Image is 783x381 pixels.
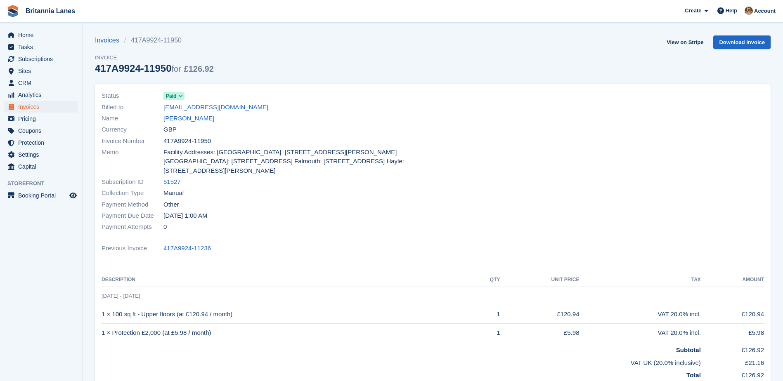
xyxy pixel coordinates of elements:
[4,41,78,53] a: menu
[4,101,78,113] a: menu
[102,177,163,187] span: Subscription ID
[18,113,68,125] span: Pricing
[580,328,701,338] div: VAT 20.0% incl.
[102,211,163,221] span: Payment Due Date
[754,7,776,15] span: Account
[18,41,68,53] span: Tasks
[701,273,764,287] th: Amount
[685,7,701,15] span: Create
[701,367,764,380] td: £126.92
[676,346,701,353] strong: Subtotal
[102,103,163,112] span: Billed to
[500,305,580,324] td: £120.94
[4,77,78,89] a: menu
[102,125,163,134] span: Currency
[4,190,78,201] a: menu
[163,222,167,232] span: 0
[102,188,163,198] span: Collection Type
[163,114,214,123] a: [PERSON_NAME]
[4,161,78,172] a: menu
[163,136,211,146] span: 417A9924-11950
[163,125,177,134] span: GBP
[4,53,78,65] a: menu
[663,35,707,49] a: View on Stripe
[163,200,179,209] span: Other
[4,65,78,77] a: menu
[163,188,184,198] span: Manual
[745,7,753,15] img: Admin
[102,91,163,101] span: Status
[22,4,78,18] a: Britannia Lanes
[4,29,78,41] a: menu
[4,137,78,148] a: menu
[4,125,78,136] a: menu
[18,101,68,113] span: Invoices
[102,244,163,253] span: Previous Invoice
[701,324,764,342] td: £5.98
[686,372,701,379] strong: Total
[163,103,268,112] a: [EMAIL_ADDRESS][DOMAIN_NAME]
[7,179,82,188] span: Storefront
[701,305,764,324] td: £120.94
[102,222,163,232] span: Payment Attempts
[163,91,185,101] a: Paid
[18,53,68,65] span: Subscriptions
[163,148,428,176] span: Facility Addresses: [GEOGRAPHIC_DATA]: [STREET_ADDRESS][PERSON_NAME] [GEOGRAPHIC_DATA]: [STREET_A...
[580,310,701,319] div: VAT 20.0% incl.
[18,125,68,136] span: Coupons
[102,114,163,123] span: Name
[95,63,214,74] div: 417A9924-11950
[18,65,68,77] span: Sites
[713,35,771,49] a: Download Invoice
[4,149,78,160] a: menu
[18,149,68,160] span: Settings
[166,92,176,100] span: Paid
[95,35,214,45] nav: breadcrumbs
[95,54,214,62] span: Invoice
[102,148,163,176] span: Memo
[163,177,181,187] a: 51527
[7,5,19,17] img: stora-icon-8386f47178a22dfd0bd8f6a31ec36ba5ce8667c1dd55bd0f319d3a0aa187defe.svg
[4,113,78,125] a: menu
[701,355,764,368] td: £21.16
[172,64,181,73] span: for
[95,35,124,45] a: Invoices
[102,273,471,287] th: Description
[163,211,207,221] time: 2025-10-02 00:00:00 UTC
[18,29,68,41] span: Home
[184,64,214,73] span: £126.92
[68,190,78,200] a: Preview store
[102,355,701,368] td: VAT UK (20.0% inclusive)
[18,190,68,201] span: Booking Portal
[102,200,163,209] span: Payment Method
[726,7,737,15] span: Help
[4,89,78,101] a: menu
[18,77,68,89] span: CRM
[580,273,701,287] th: Tax
[471,273,500,287] th: QTY
[471,324,500,342] td: 1
[471,305,500,324] td: 1
[500,273,580,287] th: Unit Price
[18,137,68,148] span: Protection
[163,244,211,253] a: 417A9924-11236
[102,324,471,342] td: 1 × Protection £2,000 (at £5.98 / month)
[102,293,140,299] span: [DATE] - [DATE]
[102,305,471,324] td: 1 × 100 sq ft - Upper floors (at £120.94 / month)
[18,89,68,101] span: Analytics
[701,342,764,355] td: £126.92
[500,324,580,342] td: £5.98
[102,136,163,146] span: Invoice Number
[18,161,68,172] span: Capital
